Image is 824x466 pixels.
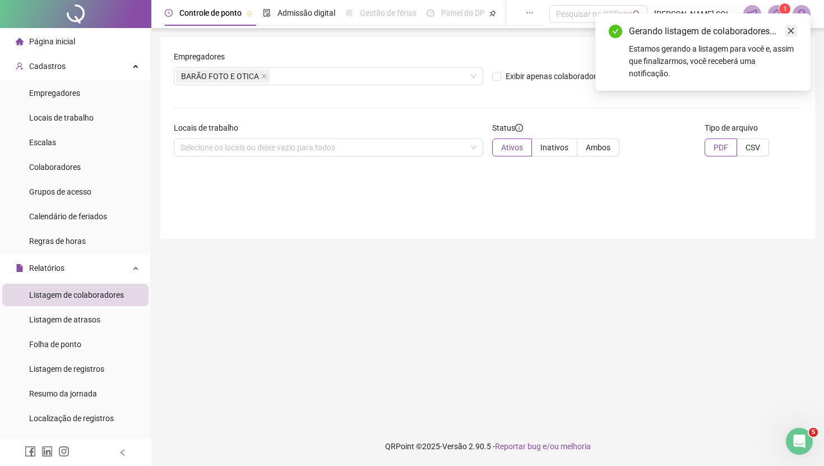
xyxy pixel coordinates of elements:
span: bell [772,9,782,19]
span: close [261,73,267,79]
label: Locais de trabalho [174,122,246,134]
span: Status [492,122,523,134]
label: Empregadores [174,50,232,63]
span: file [16,264,24,272]
span: Calendário de feriados [29,212,107,221]
span: BARÃO FOTO E OTICA [176,70,270,83]
span: Relatórios [29,264,64,273]
span: home [16,38,24,45]
span: Versão [442,442,467,451]
span: Regras de horas [29,237,86,246]
span: PDF [714,143,728,152]
span: user-add [16,62,24,70]
span: sun [345,9,353,17]
span: Empregadores [29,89,80,98]
iframe: Intercom live chat [786,428,813,455]
span: CSV [746,143,760,152]
span: Ativos [501,143,523,152]
span: facebook [25,446,36,457]
span: pushpin [489,10,496,17]
span: Admissão digital [277,8,335,17]
span: check-circle [609,25,622,38]
span: info-circle [515,124,523,132]
span: Listagem de atrasos [29,315,100,324]
span: close [787,27,795,35]
span: dashboard [427,9,434,17]
span: notification [747,9,757,19]
span: instagram [58,446,70,457]
span: Inativos [540,143,568,152]
span: book [506,9,514,17]
span: ellipsis [526,9,534,17]
span: Listagem de colaboradores [29,290,124,299]
span: Escalas [29,138,56,147]
span: Tipo de arquivo [705,122,758,134]
span: Página inicial [29,37,75,46]
span: Banco de Horas [29,439,85,447]
span: Grupos de acesso [29,187,91,196]
span: [PERSON_NAME] SOLUCOES EM FOLHA [654,8,737,20]
span: Reportar bug e/ou melhoria [495,442,591,451]
div: Estamos gerando a listagem para você e, assim que finalizarmos, você receberá uma notificação. [629,43,797,80]
span: Controle de ponto [179,8,242,17]
span: Painel do DP [441,8,485,17]
span: linkedin [41,446,53,457]
span: Colaboradores [29,163,81,172]
footer: QRPoint © 2025 - 2.90.5 - [151,427,824,466]
span: clock-circle [165,9,173,17]
span: Resumo da jornada [29,389,97,398]
span: file-done [263,9,271,17]
span: Exibir apenas colaboradores de férias [501,70,640,82]
a: Close [785,25,797,37]
img: 67889 [793,6,810,22]
span: BARÃO FOTO E OTICA [181,70,259,82]
span: Folha de ponto [29,340,81,349]
span: Locais de trabalho [29,113,94,122]
span: left [119,449,127,456]
span: Cadastros [29,62,66,71]
span: 5 [809,428,818,437]
span: Localização de registros [29,414,114,423]
span: Gestão de férias [360,8,416,17]
div: Gerando listagem de colaboradores... [629,25,797,38]
span: pushpin [246,10,253,17]
span: search [633,10,641,19]
sup: 1 [779,3,790,15]
span: Ambos [586,143,610,152]
span: Listagem de registros [29,365,104,373]
span: 1 [783,5,787,13]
